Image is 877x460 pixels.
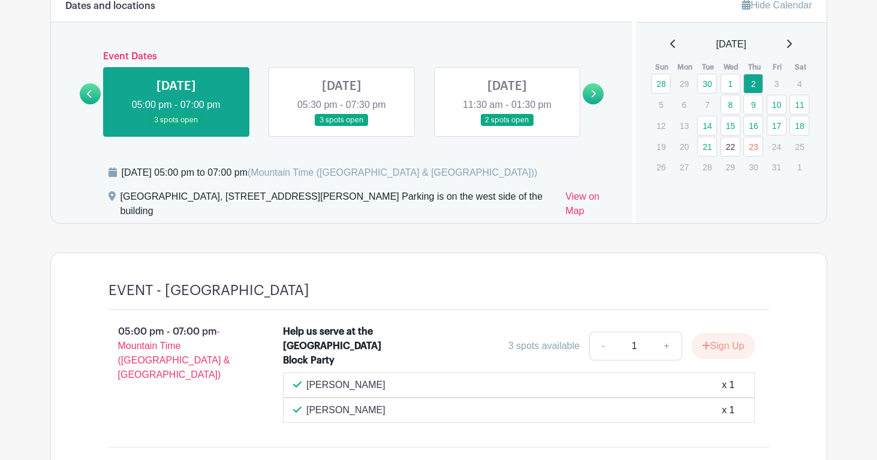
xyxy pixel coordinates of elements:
[767,137,786,156] p: 24
[743,158,763,176] p: 30
[697,137,717,157] a: 21
[651,137,671,156] p: 19
[722,378,734,392] div: x 1
[767,116,786,136] a: 17
[651,95,671,114] p: 5
[721,137,740,157] a: 22
[743,116,763,136] a: 16
[674,74,694,93] p: 29
[89,320,264,387] p: 05:00 pm - 07:00 pm
[789,74,809,93] p: 4
[716,37,746,52] span: [DATE]
[589,332,617,360] a: -
[651,116,671,135] p: 12
[697,158,717,176] p: 28
[697,61,720,73] th: Tue
[565,190,618,223] a: View on Map
[722,403,734,417] div: x 1
[306,403,385,417] p: [PERSON_NAME]
[283,324,387,368] div: Help us serve at the [GEOGRAPHIC_DATA] Block Party
[109,282,309,299] h4: EVENT - [GEOGRAPHIC_DATA]
[692,333,755,359] button: Sign Up
[743,137,763,157] a: 23
[789,158,809,176] p: 1
[697,74,717,94] a: 30
[721,116,740,136] a: 15
[767,74,786,93] p: 3
[766,61,789,73] th: Fri
[65,1,155,12] h6: Dates and locations
[697,116,717,136] a: 14
[674,116,694,135] p: 13
[652,332,682,360] a: +
[721,158,740,176] p: 29
[651,74,671,94] a: 28
[674,95,694,114] p: 6
[118,326,230,380] span: - Mountain Time ([GEOGRAPHIC_DATA] & [GEOGRAPHIC_DATA])
[789,116,809,136] a: 18
[743,61,766,73] th: Thu
[306,378,385,392] p: [PERSON_NAME]
[674,158,694,176] p: 27
[122,166,538,180] div: [DATE] 05:00 pm to 07:00 pm
[508,339,580,353] div: 3 spots available
[697,95,717,114] p: 7
[101,51,583,62] h6: Event Dates
[720,61,743,73] th: Wed
[789,137,809,156] p: 25
[767,95,786,115] a: 10
[789,61,812,73] th: Sat
[721,95,740,115] a: 8
[248,167,537,178] span: (Mountain Time ([GEOGRAPHIC_DATA] & [GEOGRAPHIC_DATA]))
[120,190,556,223] div: [GEOGRAPHIC_DATA], [STREET_ADDRESS][PERSON_NAME] Parking is on the west side of the building
[674,137,694,156] p: 20
[743,95,763,115] a: 9
[721,74,740,94] a: 1
[651,158,671,176] p: 26
[767,158,786,176] p: 31
[650,61,674,73] th: Sun
[789,95,809,115] a: 11
[674,61,697,73] th: Mon
[743,74,763,94] a: 2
